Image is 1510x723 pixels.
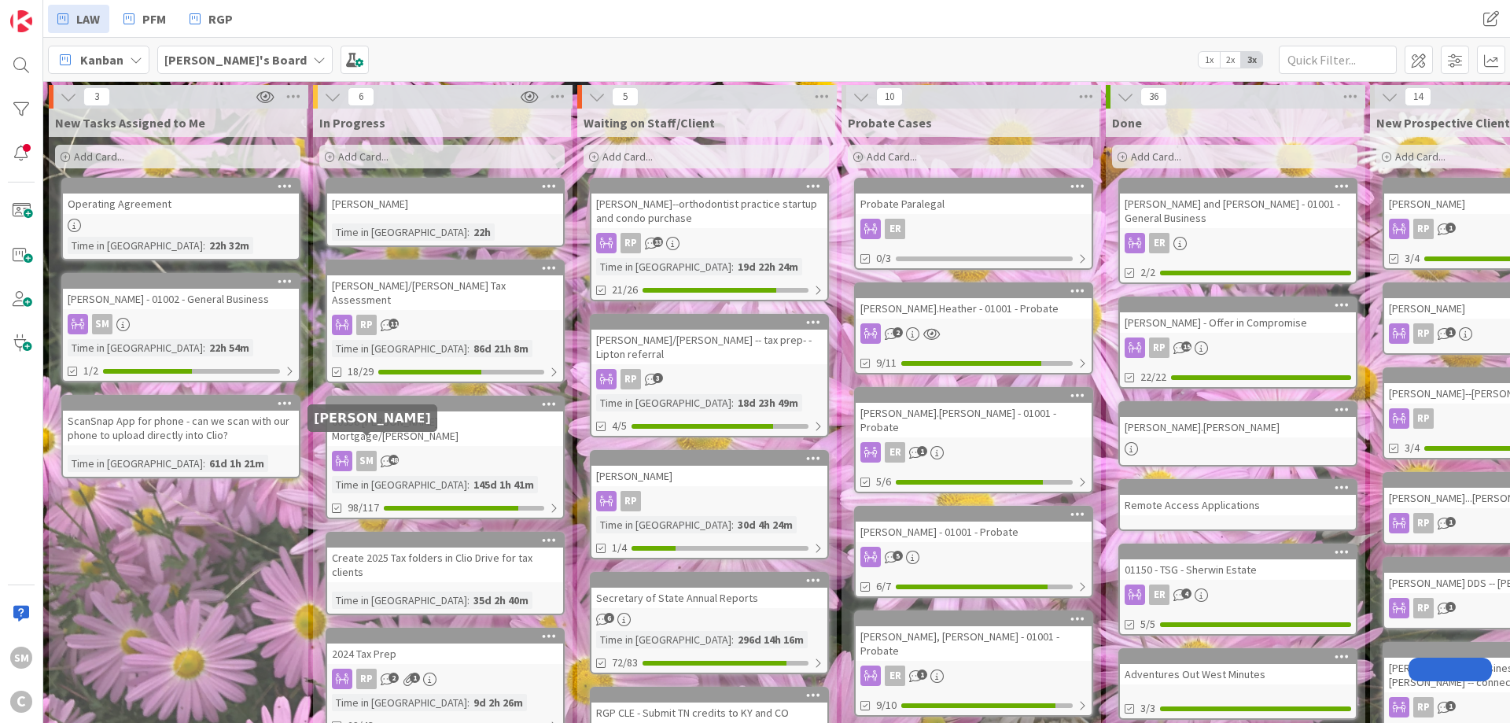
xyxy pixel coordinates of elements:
span: : [203,339,205,356]
div: [PERSON_NAME] [591,452,827,486]
div: 2024 Tax Prep [327,629,563,664]
div: ER [1149,585,1169,605]
span: 6 [604,613,614,623]
span: 1/2 [83,363,98,379]
div: [PERSON_NAME]/[PERSON_NAME] -- tax prep- - Lipton referral [591,330,827,364]
div: 22h [470,223,495,241]
a: RGP [180,5,242,33]
span: 18/29 [348,363,374,380]
div: Time in [GEOGRAPHIC_DATA] [596,258,731,275]
a: ScanSnap App for phone - can we scan with our phone to upload directly into Clio?Time in [GEOGRAP... [61,395,300,478]
div: [PERSON_NAME]--orthodontist practice startup and condo purchase [591,194,827,228]
div: ER [885,666,905,686]
span: 3 [83,87,110,106]
a: Operating AgreementTime in [GEOGRAPHIC_DATA]:22h 32m [61,178,300,260]
span: 11 [389,319,399,329]
div: SM [63,314,299,334]
span: RGP [208,9,233,28]
div: Remote Access Applications [1120,481,1356,515]
div: RGP CLE - Submit TN credits to KY and CO [591,703,827,723]
a: [PERSON_NAME], [PERSON_NAME] - 01001 - ProbateER9/10 [854,610,1093,717]
span: New Tasks Assigned to Me [55,115,205,131]
div: Time in [GEOGRAPHIC_DATA] [68,237,203,254]
a: [PERSON_NAME] - 01001 - Probate6/7 [854,506,1093,598]
div: Secretary of State Annual Reports [591,574,827,608]
span: Add Card... [338,149,389,164]
div: Time in [GEOGRAPHIC_DATA] [332,694,467,711]
div: [PERSON_NAME] and [PERSON_NAME] - 01001 - General Business [1120,194,1356,228]
div: Time in [GEOGRAPHIC_DATA] [596,394,731,411]
span: 3/4 [1405,440,1420,456]
a: PFM [114,5,175,33]
div: ScanSnap App for phone - can we scan with our phone to upload directly into Clio? [63,397,299,445]
div: RP [356,315,377,335]
a: [PERSON_NAME]/[PERSON_NAME] -- tax prep- - Lipton referralRPTime in [GEOGRAPHIC_DATA]:18d 23h 49m4/5 [590,314,829,437]
div: ER [1149,233,1169,253]
div: [PERSON_NAME] and [PERSON_NAME] - 01001 - General Business [1120,179,1356,228]
div: 22h 54m [205,339,253,356]
span: 2x [1220,52,1241,68]
div: 22h 32m [205,237,253,254]
div: Time in [GEOGRAPHIC_DATA] [332,340,467,357]
span: : [731,516,734,533]
div: [PERSON_NAME] - 01002 - General Business [63,275,299,309]
a: [PERSON_NAME].Heather - 01001 - Probate9/11 [854,282,1093,374]
div: RGP CLE - Submit TN credits to KY and CO [591,688,827,723]
div: RP [327,669,563,689]
span: 3 [653,373,663,383]
span: LAW [76,9,100,28]
span: : [203,237,205,254]
span: 2 [389,673,399,683]
div: 145d 1h 41m [470,476,538,493]
div: SM [356,451,377,471]
div: [PERSON_NAME] - 01001 - Probate [856,522,1092,542]
span: 3/3 [1140,700,1155,717]
div: RP [591,369,827,389]
div: [PERSON_NAME] - 01002 - General Business [63,289,299,309]
div: 00956 [PERSON_NAME] Mortgage/[PERSON_NAME] [327,411,563,446]
div: [PERSON_NAME] [327,179,563,214]
span: 1 [1446,602,1456,612]
span: 1 [1446,701,1456,711]
span: In Progress [319,115,385,131]
div: RP [1413,598,1434,618]
div: [PERSON_NAME]/[PERSON_NAME] -- tax prep- - Lipton referral [591,315,827,364]
span: 5 [612,87,639,106]
span: 1 [917,446,927,456]
div: 35d 2h 40m [470,592,532,609]
div: RP [1149,338,1169,358]
span: 36 [1140,87,1167,106]
div: Create 2025 Tax folders in Clio Drive for tax clients [327,548,563,582]
div: [PERSON_NAME].[PERSON_NAME] [1120,403,1356,437]
a: Secretary of State Annual ReportsTime in [GEOGRAPHIC_DATA]:296d 14h 16m72/83 [590,572,829,674]
div: C [10,691,32,713]
div: RP [621,233,641,253]
a: [PERSON_NAME]/[PERSON_NAME] Tax AssessmentRPTime in [GEOGRAPHIC_DATA]:86d 21h 8m18/29 [326,260,565,383]
div: 2024 Tax Prep [327,644,563,664]
div: ER [1120,233,1356,253]
span: 1 [1446,327,1456,338]
div: [PERSON_NAME].Heather - 01001 - Probate [856,284,1092,319]
span: Kanban [80,50,123,69]
span: 1x [1199,52,1220,68]
div: Adventures Out West Minutes [1120,664,1356,684]
div: [PERSON_NAME] [327,194,563,214]
span: : [467,223,470,241]
span: Probate Cases [848,115,932,131]
div: Time in [GEOGRAPHIC_DATA] [332,223,467,241]
span: 1 [410,673,420,683]
div: 18d 23h 49m [734,394,802,411]
div: RP [1413,408,1434,429]
span: 1 [917,670,927,680]
div: Operating Agreement [63,194,299,214]
div: 9d 2h 26m [470,694,527,711]
span: 48 [389,455,399,465]
a: [PERSON_NAME].[PERSON_NAME] - 01001 - ProbateER5/6 [854,387,1093,493]
span: Add Card... [867,149,917,164]
div: Time in [GEOGRAPHIC_DATA] [68,455,203,472]
a: 01150 - TSG - Sherwin EstateER5/5 [1118,544,1357,636]
div: [PERSON_NAME] - Offer in Compromise [1120,298,1356,333]
div: RP [327,315,563,335]
div: RP [621,491,641,511]
a: [PERSON_NAME] - 01002 - General BusinessSMTime in [GEOGRAPHIC_DATA]:22h 54m1/2 [61,273,300,382]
